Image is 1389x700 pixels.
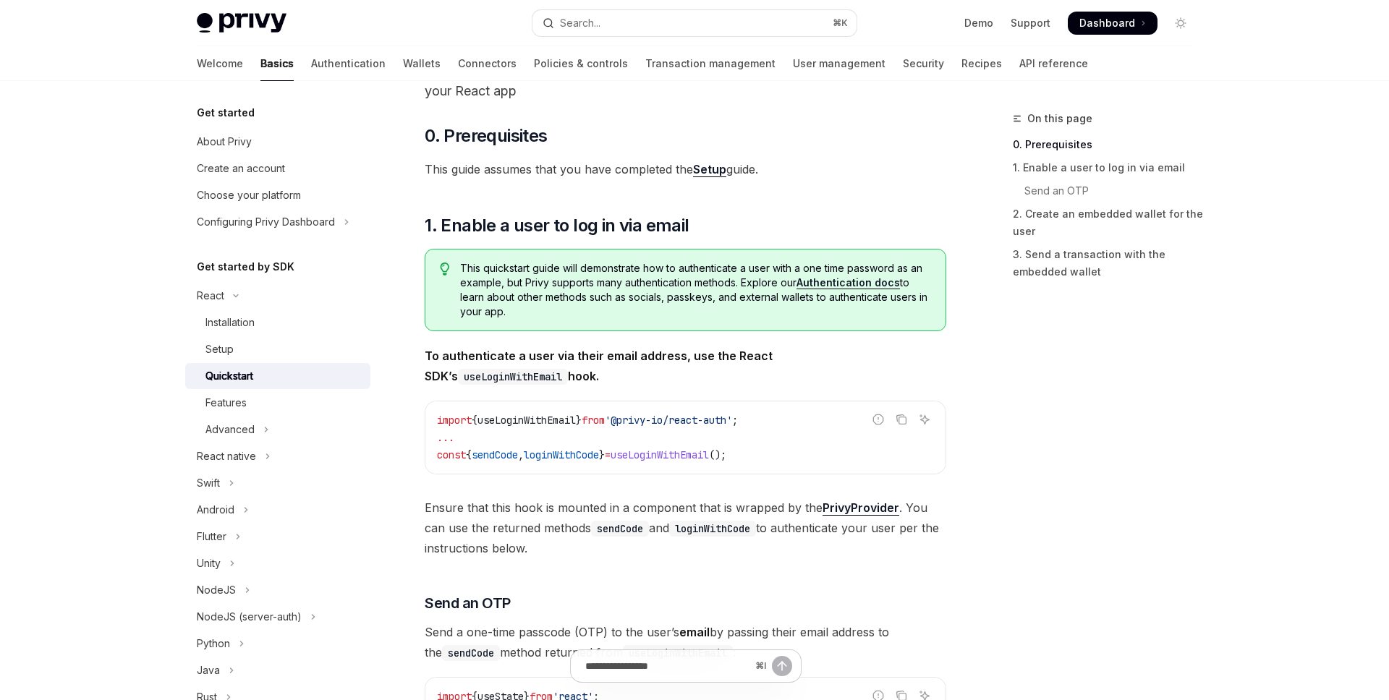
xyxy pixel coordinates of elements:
[437,414,472,427] span: import
[599,448,605,461] span: }
[605,448,611,461] span: =
[185,577,370,603] button: Toggle NodeJS section
[645,46,776,81] a: Transaction management
[205,314,255,331] div: Installation
[1027,110,1092,127] span: On this page
[1013,133,1204,156] a: 0. Prerequisites
[1013,179,1204,202] a: Send an OTP
[185,310,370,336] a: Installation
[185,417,370,443] button: Toggle Advanced section
[185,182,370,208] a: Choose your platform
[1011,16,1050,30] a: Support
[732,414,738,427] span: ;
[197,608,302,626] div: NodeJS (server-auth)
[197,13,286,33] img: light logo
[197,133,252,150] div: About Privy
[425,61,946,101] p: Learn how to authenticate users, create embedded wallets, and send transactions in your React app
[472,414,477,427] span: {
[679,625,710,639] strong: email
[961,46,1002,81] a: Recipes
[915,410,934,429] button: Ask AI
[185,129,370,155] a: About Privy
[197,555,221,572] div: Unity
[1068,12,1157,35] a: Dashboard
[466,448,472,461] span: {
[425,214,689,237] span: 1. Enable a user to log in via email
[185,363,370,389] a: Quickstart
[582,414,605,427] span: from
[437,448,466,461] span: const
[1013,202,1204,243] a: 2. Create an embedded wallet for the user
[797,276,900,289] a: Authentication docs
[605,414,732,427] span: '@privy-io/react-auth'
[458,46,517,81] a: Connectors
[185,604,370,630] button: Toggle NodeJS (server-auth) section
[311,46,386,81] a: Authentication
[197,448,256,465] div: React native
[693,162,726,177] a: Setup
[793,46,885,81] a: User management
[197,635,230,652] div: Python
[197,213,335,231] div: Configuring Privy Dashboard
[1169,12,1192,35] button: Toggle dark mode
[623,645,733,661] code: useLoginWithEmail
[669,521,756,537] code: loginWithCode
[611,448,709,461] span: useLoginWithEmail
[205,421,255,438] div: Advanced
[197,187,301,204] div: Choose your platform
[425,622,946,662] span: Send a one-time passcode (OTP) to the user’s by passing their email address to the method returne...
[185,524,370,550] button: Toggle Flutter section
[869,410,888,429] button: Report incorrect code
[518,448,524,461] span: ,
[185,443,370,469] button: Toggle React native section
[197,104,255,121] h5: Get started
[260,46,294,81] a: Basics
[425,349,773,383] strong: To authenticate a user via their email address, use the React SDK’s hook.
[477,414,576,427] span: useLoginWithEmail
[585,650,749,682] input: Ask a question...
[197,160,285,177] div: Create an account
[185,631,370,657] button: Toggle Python section
[532,10,857,36] button: Open search
[185,155,370,182] a: Create an account
[403,46,441,81] a: Wallets
[833,17,848,29] span: ⌘ K
[185,550,370,576] button: Toggle Unity section
[197,287,224,304] div: React
[185,209,370,235] button: Toggle Configuring Privy Dashboard section
[524,448,599,461] span: loginWithCode
[185,283,370,309] button: Toggle React section
[772,656,792,676] button: Send message
[425,124,547,148] span: 0. Prerequisites
[442,645,500,661] code: sendCode
[197,258,294,276] h5: Get started by SDK
[534,46,628,81] a: Policies & controls
[185,470,370,496] button: Toggle Swift section
[823,500,899,516] a: PrivyProvider
[197,662,220,679] div: Java
[425,498,946,558] span: Ensure that this hook is mounted in a component that is wrapped by the . You can use the returned...
[964,16,993,30] a: Demo
[205,394,247,411] div: Features
[185,657,370,683] button: Toggle Java section
[185,390,370,416] a: Features
[1079,16,1135,30] span: Dashboard
[197,474,220,492] div: Swift
[185,336,370,362] a: Setup
[197,501,234,518] div: Android
[1013,156,1204,179] a: 1. Enable a user to log in via email
[437,431,454,444] span: ...
[892,410,911,429] button: Copy the contents from the code block
[1013,243,1204,283] a: 3. Send a transaction with the embedded wallet
[425,159,946,179] span: This guide assumes that you have completed the guide.
[460,261,931,319] span: This quickstart guide will demonstrate how to authenticate a user with a one time password as an ...
[197,46,243,81] a: Welcome
[472,448,518,461] span: sendCode
[1019,46,1088,81] a: API reference
[903,46,944,81] a: Security
[591,521,649,537] code: sendCode
[709,448,726,461] span: ();
[425,593,511,613] span: Send an OTP
[185,497,370,523] button: Toggle Android section
[560,14,600,32] div: Search...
